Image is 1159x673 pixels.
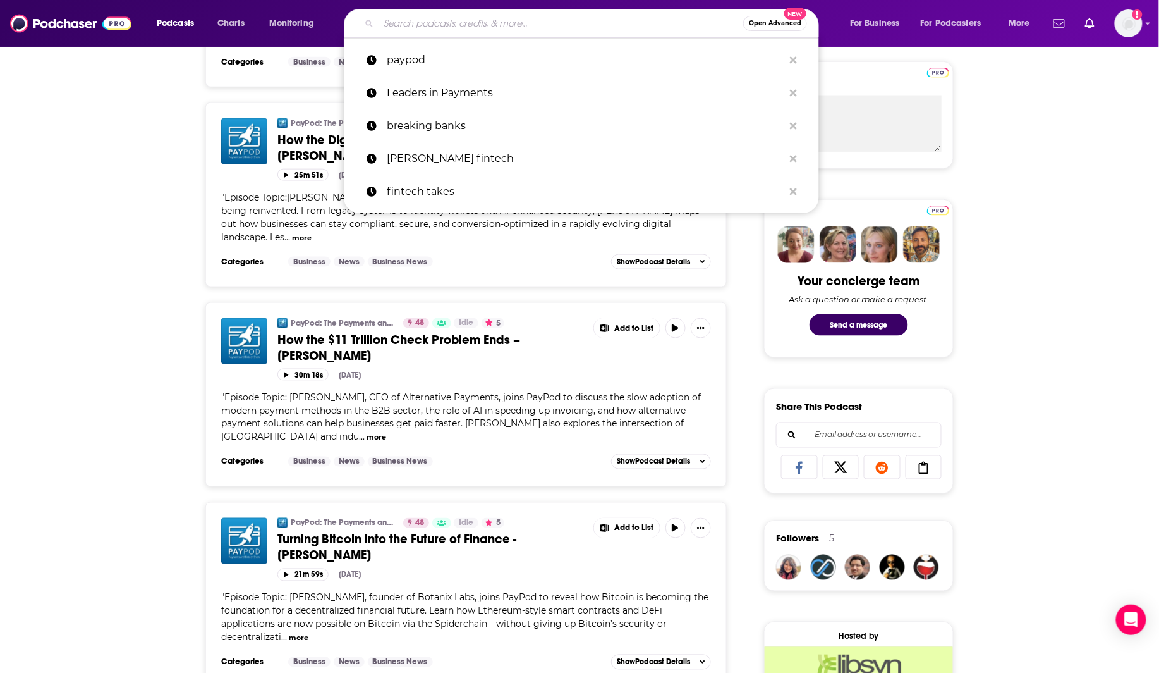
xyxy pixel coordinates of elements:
[1115,9,1143,37] img: User Profile
[776,555,801,580] a: mariaamorusopr
[454,518,478,528] a: Idle
[387,142,784,175] p: wharton fintech
[260,13,331,34] button: open menu
[810,314,908,336] button: Send a message
[334,257,365,267] a: News
[776,73,942,96] label: My Notes
[611,254,711,269] button: ShowPodcast Details
[784,8,807,20] span: New
[277,518,288,528] img: PayPod: The Payments and Fintech Podcast
[221,592,708,643] span: Episode Topic: [PERSON_NAME], founder of Botanix Labs, joins PayPod to reveal how Bitcoin is beco...
[221,392,701,443] span: "
[880,555,905,580] a: timeshifted
[611,454,711,469] button: ShowPodcast Details
[789,294,929,304] div: Ask a question or make a request.
[284,232,290,243] span: ...
[776,423,942,448] div: Search followers
[415,517,424,530] span: 48
[221,257,278,267] h3: Categories
[292,233,312,244] button: more
[403,318,429,328] a: 48
[787,423,931,447] input: Email address or username...
[459,517,473,530] span: Idle
[277,332,520,364] span: How the $11 Trillion Check Problem Ends – [PERSON_NAME]
[291,318,395,328] a: PayPod: The Payments and Fintech Podcast
[778,226,815,263] img: Sydney Profile
[277,118,288,128] img: PayPod: The Payments and Fintech Podcast
[743,16,807,31] button: Open AdvancedNew
[749,20,801,27] span: Open Advanced
[798,273,920,289] div: Your concierge team
[368,457,433,467] a: Business News
[914,555,939,580] img: carltonjohnson060
[10,11,131,35] img: Podchaser - Follow, Share and Rate Podcasts
[368,257,433,267] a: Business News
[927,68,949,78] img: Podchaser Pro
[344,109,819,142] a: breaking banks
[823,455,859,479] a: Share on X/Twitter
[864,455,901,479] a: Share on Reddit
[861,226,898,263] img: Jules Profile
[776,400,862,412] h3: Share This Podcast
[845,555,870,580] img: ANUMAY
[277,569,329,581] button: 21m 59s
[1115,9,1143,37] span: Logged in as cmand-s
[291,118,395,128] a: PayPod: The Payments and Fintech Podcast
[221,392,701,443] span: Episode Topic: [PERSON_NAME], CEO of Alternative Payments, joins PayPod to discuss the slow adopt...
[368,657,433,667] a: Business News
[277,132,516,164] span: How the Digital Wallet Will Replace KYC - [PERSON_NAME]
[221,318,267,364] a: How the $11 Trillion Check Problem Ends – Baxter Lanius
[482,318,504,328] button: 5
[1080,13,1100,34] a: Show notifications dropdown
[379,13,743,34] input: Search podcasts, credits, & more...
[617,257,690,266] span: Show Podcast Details
[221,192,700,243] span: "
[1009,15,1030,32] span: More
[921,15,981,32] span: For Podcasters
[269,15,314,32] span: Monitoring
[367,433,386,443] button: more
[344,175,819,208] a: fintech takes
[927,204,949,216] a: Pro website
[913,13,1000,34] button: open menu
[281,632,287,643] span: ...
[291,518,395,528] a: PayPod: The Payments and Fintech Podcast
[344,142,819,175] a: [PERSON_NAME] fintech
[387,109,784,142] p: breaking banks
[221,657,278,667] h3: Categories
[776,533,819,545] span: Followers
[811,555,836,580] img: Elitepodcasts-net
[277,169,329,181] button: 25m 51s
[221,457,278,467] h3: Categories
[288,457,331,467] a: Business
[359,431,365,443] span: ...
[221,592,708,643] span: "
[221,518,267,564] a: Turning Bitcoin into the Future of Finance - Willem Schroé
[1000,13,1046,34] button: open menu
[1115,9,1143,37] button: Show profile menu
[906,455,942,479] a: Copy Link
[765,631,953,642] div: Hosted by
[594,518,660,538] button: Show More Button
[356,9,831,38] div: Search podcasts, credits, & more...
[277,318,288,328] img: PayPod: The Payments and Fintech Podcast
[829,533,834,545] div: 5
[157,15,194,32] span: Podcasts
[289,633,308,644] button: more
[459,317,473,330] span: Idle
[288,657,331,667] a: Business
[820,226,856,263] img: Barbara Profile
[691,318,711,338] button: Show More Button
[387,175,784,208] p: fintech takes
[339,371,361,380] div: [DATE]
[339,571,361,579] div: [DATE]
[148,13,210,34] button: open menu
[339,171,361,180] div: [DATE]
[1048,13,1070,34] a: Show notifications dropdown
